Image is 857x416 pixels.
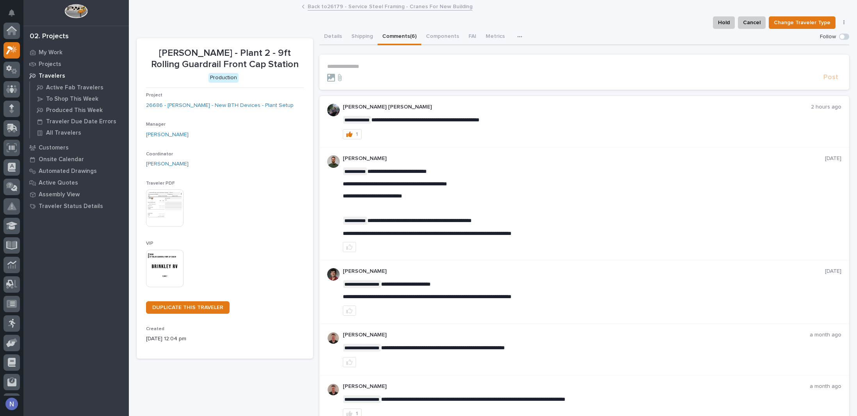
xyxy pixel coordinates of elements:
img: Workspace Logo [64,4,87,18]
img: ACg8ocJ82m_yTv-Z4hb_fCauuLRC_sS2187g2m0EbYV5PNiMLtn0JYTq=s96-c [327,332,340,344]
p: [PERSON_NAME] [343,155,825,162]
p: [PERSON_NAME] [PERSON_NAME] [343,104,811,110]
span: Change Traveler Type [774,18,830,27]
span: Project [146,93,162,98]
img: ROij9lOReuV7WqYxWfnW [327,268,340,281]
p: Assembly View [39,191,80,198]
div: Notifications [10,9,20,22]
p: My Work [39,49,62,56]
p: [PERSON_NAME] [343,383,810,390]
button: Post [820,73,841,82]
button: Notifications [4,5,20,21]
a: Active Quotes [23,177,129,188]
button: Metrics [481,29,510,45]
p: Follow [820,34,836,40]
button: users-avatar [4,396,20,412]
a: Travelers [23,70,129,82]
img: ACg8ocJ82m_yTv-Z4hb_fCauuLRC_sS2187g2m0EbYV5PNiMLtn0JYTq=s96-c [327,383,340,396]
p: [DATE] [825,268,841,275]
p: a month ago [810,332,841,338]
button: Shipping [347,29,378,45]
a: Traveler Due Date Errors [30,116,129,127]
a: Onsite Calendar [23,153,129,165]
img: J6irDCNTStG5Atnk4v9O [327,104,340,116]
p: [PERSON_NAME] - Plant 2 - 9ft Rolling Guardrail Front Cap Station [146,48,304,70]
span: Manager [146,122,166,127]
div: 1 [356,132,358,137]
p: [PERSON_NAME] [343,332,810,338]
button: Components [421,29,464,45]
a: Projects [23,58,129,70]
p: Automated Drawings [39,168,97,175]
span: Coordinator [146,152,173,156]
div: 02. Projects [30,32,69,41]
p: [DATE] [825,155,841,162]
p: Produced This Week [46,107,103,114]
button: FAI [464,29,481,45]
p: 2 hours ago [811,104,841,110]
span: VIP [146,241,153,246]
span: Hold [718,18,730,27]
p: a month ago [810,383,841,390]
a: Produced This Week [30,105,129,116]
a: Active Fab Travelers [30,82,129,93]
p: Projects [39,61,61,68]
button: like this post [343,357,356,367]
a: Automated Drawings [23,165,129,177]
a: To Shop This Week [30,93,129,104]
a: Assembly View [23,188,129,200]
span: DUPLICATE THIS TRAVELER [152,305,223,310]
p: [DATE] 12:04 pm [146,335,304,343]
button: Change Traveler Type [769,16,836,29]
a: All Travelers [30,127,129,138]
p: All Travelers [46,130,81,137]
a: Traveler Status Details [23,200,129,212]
a: [PERSON_NAME] [146,131,189,139]
span: Post [823,73,838,82]
button: like this post [343,242,356,252]
img: AATXAJw4slNr5ea0WduZQVIpKGhdapBAGQ9xVsOeEvl5=s96-c [327,155,340,168]
a: [PERSON_NAME] [146,160,189,168]
p: Active Quotes [39,180,78,187]
a: Customers [23,142,129,153]
a: My Work [23,46,129,58]
p: Travelers [39,73,65,80]
p: To Shop This Week [46,96,98,103]
div: Production [208,73,239,83]
button: Cancel [738,16,766,29]
span: Traveler PDF [146,181,175,186]
button: 1 [343,129,362,139]
p: [PERSON_NAME] [343,268,825,275]
span: Created [146,327,164,331]
a: Back to26179 - Service Steel Framing - Cranes For New Building [308,2,472,11]
a: 26686 - [PERSON_NAME] - New BTH Devices - Plant Setup [146,101,294,110]
p: Customers [39,144,69,151]
span: Cancel [743,18,761,27]
button: Hold [713,16,735,29]
p: Active Fab Travelers [46,84,103,91]
p: Onsite Calendar [39,156,84,163]
p: Traveler Due Date Errors [46,118,116,125]
button: Comments (6) [378,29,421,45]
p: Traveler Status Details [39,203,103,210]
button: like this post [343,306,356,316]
button: Details [319,29,347,45]
a: DUPLICATE THIS TRAVELER [146,301,230,314]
